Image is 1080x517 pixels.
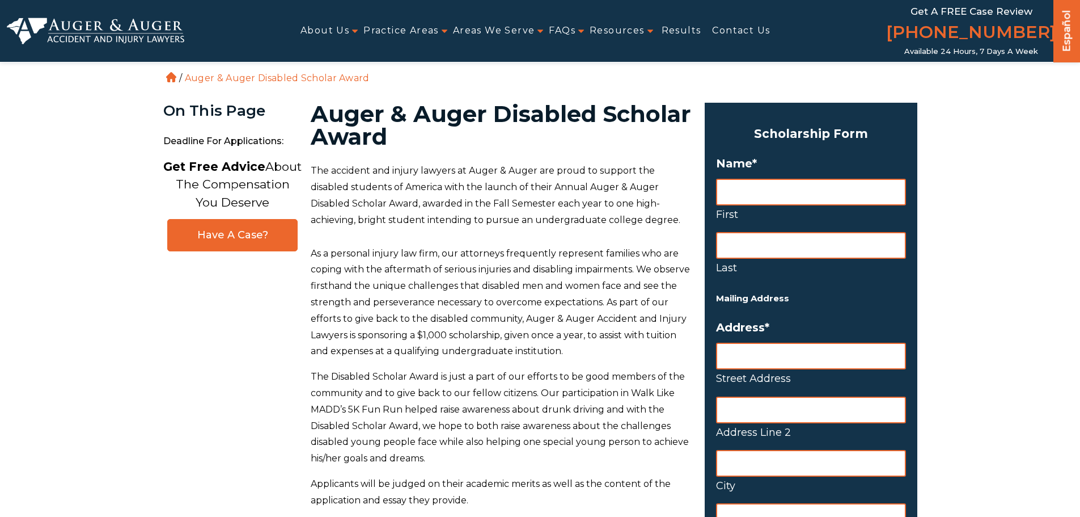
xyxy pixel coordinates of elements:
[716,205,906,224] label: First
[886,20,1056,47] a: [PHONE_NUMBER]
[453,18,535,44] a: Areas We Serve
[904,47,1038,56] span: Available 24 Hours, 7 Days a Week
[300,18,349,44] a: About Us
[311,246,691,360] p: As a personal injury law firm, our attorneys frequently represent families who are coping with th...
[716,157,906,170] label: Name
[662,18,701,44] a: Results
[716,321,906,334] label: Address
[716,369,906,388] label: Street Address
[716,123,906,145] h3: Scholarship Form
[163,159,265,174] strong: Get Free Advice
[163,130,302,153] span: Deadline for Applications:
[716,423,906,442] label: Address Line 2
[590,18,645,44] a: Resources
[163,103,302,119] div: On This Page
[549,18,575,44] a: FAQs
[7,18,184,45] img: Auger & Auger Accident and Injury Lawyers Logo
[182,73,372,83] li: Auger & Auger Disabled Scholar Award
[179,229,286,242] span: Have A Case?
[311,163,691,228] p: The accident and injury lawyers at Auger & Auger are proud to support the disabled students of Am...
[311,369,691,467] p: The Disabled Scholar Award is just a part of our efforts to be good members of the community and ...
[716,291,906,306] h5: Mailing Address
[166,72,176,82] a: Home
[716,477,906,495] label: City
[163,158,302,212] p: About The Compensation You Deserve
[910,6,1032,17] span: Get a FREE Case Review
[712,18,770,44] a: Contact Us
[716,259,906,277] label: Last
[363,18,439,44] a: Practice Areas
[311,103,691,148] h1: Auger & Auger Disabled Scholar Award
[311,476,691,509] p: Applicants will be judged on their academic merits as well as the content of the application and ...
[167,219,298,251] a: Have A Case?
